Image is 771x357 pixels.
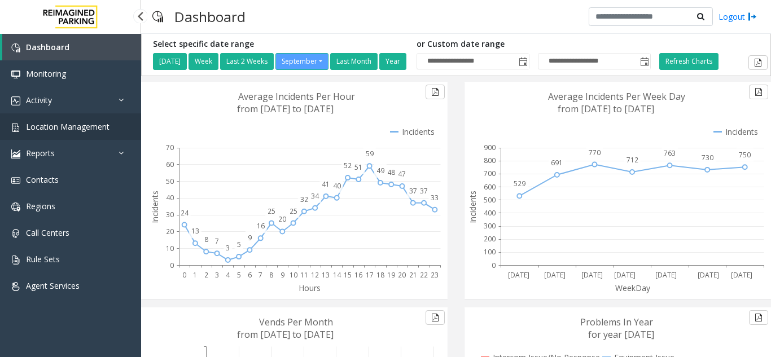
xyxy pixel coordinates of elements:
[467,191,478,223] text: Incidents
[409,270,417,280] text: 21
[268,206,275,216] text: 25
[484,169,496,178] text: 700
[420,186,428,196] text: 37
[238,90,355,103] text: Average Incidents Per Hour
[417,39,651,49] h5: or Custom date range
[299,283,321,293] text: Hours
[376,166,384,175] text: 49
[387,168,395,177] text: 48
[492,261,496,270] text: 0
[698,270,719,280] text: [DATE]
[322,179,330,189] text: 41
[614,270,636,280] text: [DATE]
[237,103,334,115] text: from [DATE] to [DATE]
[26,280,80,291] span: Agent Services
[166,210,174,219] text: 30
[248,233,252,243] text: 9
[11,282,20,291] img: 'icon'
[664,148,676,158] text: 763
[749,85,768,99] button: Export to pdf
[420,270,428,280] text: 22
[398,270,406,280] text: 20
[366,149,374,158] text: 59
[749,310,768,325] button: Export to pdf
[26,201,55,211] span: Regions
[237,240,241,249] text: 5
[11,70,20,79] img: 'icon'
[516,54,529,69] span: Toggle popup
[11,255,20,265] img: 'icon'
[189,53,218,70] button: Week
[514,179,525,188] text: 529
[322,270,330,280] text: 13
[333,270,341,280] text: 14
[166,160,174,169] text: 60
[215,236,219,246] text: 7
[398,169,406,179] text: 47
[484,221,496,231] text: 300
[300,270,308,280] text: 11
[354,162,362,172] text: 51
[484,156,496,165] text: 800
[166,143,174,152] text: 70
[659,53,719,70] button: Refresh Charts
[11,176,20,185] img: 'icon'
[580,316,653,328] text: Problems In Year
[311,270,319,280] text: 12
[2,34,141,60] a: Dashboard
[281,270,284,280] text: 9
[484,195,496,205] text: 500
[166,177,174,186] text: 50
[153,39,408,49] h5: Select specific date range
[431,193,439,202] text: 33
[152,3,163,30] img: pageIcon
[627,155,638,165] text: 712
[11,96,20,105] img: 'icon'
[26,227,69,238] span: Call Centers
[237,270,241,280] text: 5
[153,53,187,70] button: [DATE]
[259,316,333,328] text: Vends Per Month
[26,68,66,79] span: Monitoring
[290,270,297,280] text: 10
[731,270,752,280] text: [DATE]
[182,270,186,280] text: 0
[702,153,713,162] text: 730
[300,195,308,204] text: 32
[484,247,496,257] text: 100
[166,244,174,253] text: 10
[366,270,374,280] text: 17
[638,54,650,69] span: Toggle popup
[166,227,174,236] text: 20
[484,208,496,218] text: 400
[259,270,262,280] text: 7
[426,85,445,99] button: Export to pdf
[170,261,174,270] text: 0
[426,310,445,325] button: Export to pdf
[379,53,406,70] button: Year
[269,270,273,280] text: 8
[409,186,417,196] text: 37
[166,193,174,202] text: 40
[431,270,439,280] text: 23
[544,270,566,280] text: [DATE]
[237,328,334,341] text: from [DATE] to [DATE]
[11,43,20,52] img: 'icon'
[248,270,252,280] text: 6
[26,148,55,158] span: Reports
[484,182,496,192] text: 600
[26,95,52,105] span: Activity
[719,11,757,23] a: Logout
[508,270,529,280] text: [DATE]
[11,229,20,238] img: 'icon'
[11,202,20,211] img: 'icon'
[548,90,685,103] text: Average Incidents Per Week Day
[150,191,160,223] text: Incidents
[290,206,297,216] text: 25
[275,53,328,70] button: September
[655,270,677,280] text: [DATE]
[220,53,274,70] button: Last 2 Weeks
[169,3,251,30] h3: Dashboard
[588,328,654,341] text: for year [DATE]
[26,121,109,132] span: Location Management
